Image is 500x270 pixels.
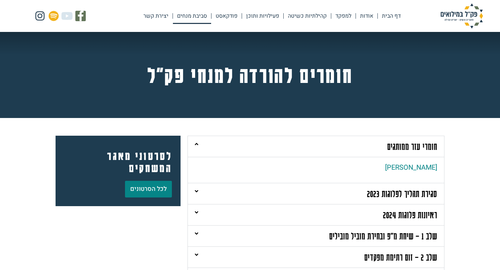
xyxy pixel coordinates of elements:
[211,8,242,24] a: פודקאסט
[378,8,405,24] a: דף הבית
[64,150,172,174] h4: לסרטוני מאגר המשחקים
[139,8,173,24] a: יצירת קשר
[188,226,444,246] div: שלב 1 – שיחת מ"פ ובחירת מוביל מובילים
[329,230,437,241] a: שלב 1 – שיחת מ"פ ובחירת מוביל מובילים
[356,8,377,24] a: אודות
[188,183,444,204] div: סגירת תהליך לפלוגות 2023
[173,8,211,24] a: סביבת מנחים
[284,8,331,24] a: קהילתיות כשיטה
[84,64,416,86] h2: חומרים להורדה למנחי פק״ל
[130,186,167,192] span: לכל הסרטונים
[125,181,172,197] a: לכל הסרטונים
[364,252,437,262] a: שלב 2 – זום רתימת מפקדים
[387,141,437,152] a: חומרי עזר ממותגים
[188,247,444,268] div: שלב 2 – זום רתימת מפקדים
[367,188,437,199] a: סגירת תהליך לפלוגות 2023
[188,157,444,183] div: חומרי עזר ממותגים
[139,8,405,24] nav: Menu
[242,8,283,24] a: פעילויות ותוכן
[383,209,437,220] a: ראיונות פלוגות 2024
[188,136,444,157] div: חומרי עזר ממותגים
[427,3,497,28] img: פק"ל
[188,204,444,225] div: ראיונות פלוגות 2024
[385,162,437,172] a: [PERSON_NAME]
[331,8,356,24] a: למפקד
